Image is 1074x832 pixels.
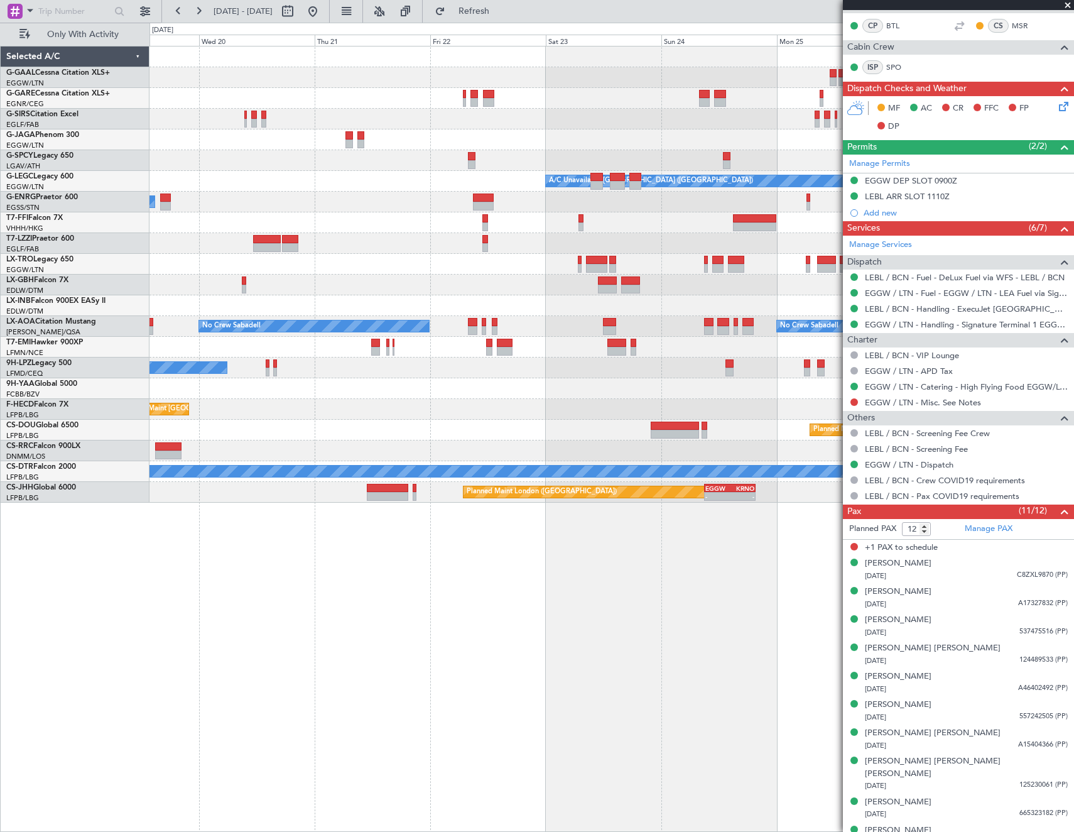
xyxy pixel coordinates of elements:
div: Add new [864,207,1068,218]
a: Manage PAX [965,523,1012,535]
a: EGLF/FAB [6,120,39,129]
span: Charter [847,333,877,348]
a: LX-AOACitation Mustang [6,318,96,326]
span: Permits [847,140,877,155]
span: A15404366 (PP) [1018,740,1068,750]
span: G-GARE [6,90,35,97]
a: LX-INBFalcon 900EX EASy II [6,297,106,305]
span: 9H-LPZ [6,359,31,367]
div: - [730,493,754,500]
a: EGLF/FAB [6,244,39,254]
div: CS [988,19,1009,33]
div: [PERSON_NAME] [865,557,931,570]
div: Thu 21 [315,35,430,46]
span: [DATE] [865,781,886,791]
a: EGGW / LTN - Misc. See Notes [865,397,981,408]
a: EGGW/LTN [6,141,44,150]
a: EGGW/LTN [6,265,44,275]
a: 9H-LPZLegacy 500 [6,359,72,367]
span: T7-LZZI [6,235,32,243]
div: CP [862,19,883,33]
span: Dispatch Checks and Weather [847,82,967,96]
span: T7-EMI [6,339,31,346]
span: [DATE] - [DATE] [214,6,273,17]
span: G-ENRG [6,194,36,201]
span: Refresh [448,7,501,16]
span: LX-AOA [6,318,35,326]
span: LX-GBH [6,276,34,284]
span: CS-DOU [6,422,36,429]
a: FCBB/BZV [6,390,40,399]
span: [DATE] [865,656,886,665]
span: CR [953,102,963,115]
span: Others [847,411,875,425]
input: Trip Number [38,2,111,21]
a: T7-LZZIPraetor 600 [6,235,74,243]
div: Wed 20 [199,35,315,46]
a: CS-RRCFalcon 900LX [6,442,80,450]
div: EGGW DEP SLOT 0900Z [865,175,957,186]
a: LEBL / BCN - Handling - ExecuJet [GEOGRAPHIC_DATA] [PERSON_NAME]/BCN [865,304,1068,314]
span: 9H-YAA [6,380,35,388]
div: Fri 22 [430,35,546,46]
span: (2/2) [1029,140,1047,153]
span: [DATE] [865,741,886,750]
div: Sat 23 [546,35,661,46]
span: F-HECD [6,401,34,408]
div: Planned Maint London ([GEOGRAPHIC_DATA]) [467,483,617,501]
a: G-LEGCLegacy 600 [6,173,73,180]
a: LEBL / BCN - Fuel - DeLux Fuel via WFS - LEBL / BCN [865,272,1065,283]
a: LFPB/LBG [6,431,39,441]
div: No Crew Sabadell [780,317,838,336]
a: EDLW/DTM [6,286,43,295]
a: G-GAALCessna Citation XLS+ [6,69,110,77]
a: G-GARECessna Citation XLS+ [6,90,110,97]
div: [PERSON_NAME] [PERSON_NAME] [PERSON_NAME] [865,755,1068,780]
span: LX-TRO [6,256,33,263]
span: [DATE] [865,628,886,637]
span: AC [921,102,932,115]
a: CS-JHHGlobal 6000 [6,484,76,491]
div: [PERSON_NAME] [865,699,931,711]
a: MSR [1012,20,1040,31]
span: G-SPCY [6,152,33,160]
span: DP [888,121,899,133]
a: Manage Services [849,239,912,251]
span: A46402492 (PP) [1018,683,1068,694]
a: LFPB/LBG [6,410,39,420]
a: LFMD/CEQ [6,369,43,378]
div: Planned Maint [GEOGRAPHIC_DATA] ([GEOGRAPHIC_DATA]) [813,420,1011,439]
a: EGGW/LTN [6,79,44,88]
span: 557242505 (PP) [1019,711,1068,722]
span: 665323182 (PP) [1019,808,1068,819]
div: Sun 24 [661,35,777,46]
div: A/C Unavailable [GEOGRAPHIC_DATA] ([GEOGRAPHIC_DATA]) [549,172,753,190]
a: DNMM/LOS [6,452,45,461]
span: (6/7) [1029,221,1047,234]
a: VHHH/HKG [6,224,43,233]
a: T7-FFIFalcon 7X [6,214,63,222]
a: G-ENRGPraetor 600 [6,194,78,201]
a: LGAV/ATH [6,161,40,171]
span: Services [847,221,880,236]
span: [DATE] [865,713,886,722]
a: Manage Permits [849,158,910,170]
div: Mon 25 [777,35,892,46]
a: LFMN/NCE [6,348,43,358]
span: FP [1019,102,1029,115]
div: [PERSON_NAME] [865,586,931,598]
span: Cabin Crew [847,40,894,55]
span: T7-FFI [6,214,28,222]
a: BTL [886,20,914,31]
a: SPO [886,62,914,73]
div: - [705,493,730,500]
a: EGGW / LTN - Catering - High Flying Food EGGW/LTN [865,381,1068,392]
a: G-SIRSCitation Excel [6,111,79,118]
div: ISP [862,60,883,74]
a: LEBL / BCN - VIP Lounge [865,350,959,361]
span: [DATE] [865,571,886,581]
span: G-LEGC [6,173,33,180]
button: Only With Activity [14,25,136,45]
a: [PERSON_NAME]/QSA [6,327,80,337]
div: [PERSON_NAME] [865,796,931,809]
